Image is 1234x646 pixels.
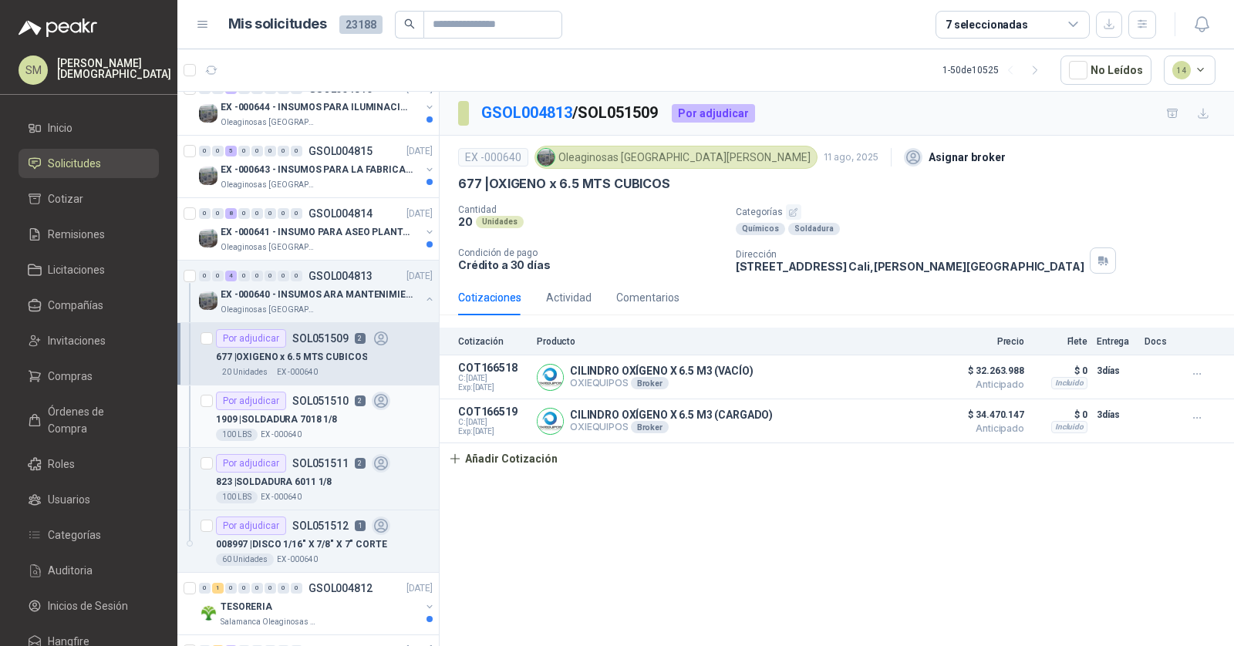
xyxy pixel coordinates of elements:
[458,405,528,418] p: COT166519
[261,491,302,503] p: EX -000640
[1033,336,1087,347] p: Flete
[19,149,159,178] a: Solicitudes
[221,304,318,316] p: Oleaginosas [GEOGRAPHIC_DATA][PERSON_NAME]
[48,368,93,385] span: Compras
[946,16,1028,33] div: 7 seleccionadas
[538,409,563,434] img: Company Logo
[221,179,318,191] p: Oleaginosas [GEOGRAPHIC_DATA][PERSON_NAME]
[458,148,528,167] div: EX -000640
[947,362,1024,380] span: $ 32.263.988
[199,229,217,247] img: Company Logo
[736,223,785,235] div: Químicos
[736,260,1084,273] p: [STREET_ADDRESS] Cali , [PERSON_NAME][GEOGRAPHIC_DATA]
[212,146,224,156] div: 0
[947,380,1024,389] span: Anticipado
[929,149,1006,166] p: Asignar broker
[308,208,373,219] p: GSOL004814
[221,116,318,129] p: Oleaginosas [GEOGRAPHIC_DATA][PERSON_NAME]
[199,208,211,219] div: 0
[48,261,105,278] span: Licitaciones
[458,204,723,215] p: Cantidad
[199,167,217,185] img: Company Logo
[19,184,159,214] a: Cotizar
[228,13,327,35] h1: Mis solicitudes
[19,255,159,284] a: Licitaciones
[238,583,250,594] div: 0
[48,491,90,508] span: Usuarios
[788,223,840,235] div: Soldadura
[339,15,383,34] span: 23188
[265,146,276,156] div: 0
[481,101,659,125] p: / SOL051509
[225,208,237,219] div: 8
[251,146,263,156] div: 0
[19,220,159,249] a: Remisiones
[48,226,105,243] span: Remisiones
[19,113,159,143] a: Inicio
[616,289,679,306] div: Comentarios
[537,336,938,347] p: Producto
[199,79,436,129] a: 0 0 7 0 0 0 0 0 GSOL004816[DATE] Company LogoEX -000644 - INSUMOS PARA ILUMINACIONN ZONA DE CLAOl...
[19,520,159,550] a: Categorías
[19,326,159,355] a: Invitaciones
[265,271,276,281] div: 0
[277,366,318,379] p: EX -000640
[199,142,436,191] a: 0 0 5 0 0 0 0 0 GSOL004815[DATE] Company LogoEX -000643 - INSUMOS PARA LA FABRICACION DE PLATAFOl...
[199,146,211,156] div: 0
[221,616,318,628] p: Salamanca Oleaginosas SAS
[48,597,128,614] span: Inicios de Sesión
[216,475,332,490] p: 823 | SOLDADURA 6011 1/8
[308,583,373,594] p: GSOL004812
[278,208,289,219] div: 0
[199,604,217,622] img: Company Logo
[1060,56,1151,85] button: No Leídos
[177,385,439,448] a: Por adjudicarSOL05151021909 |SOLDADURA 7018 1/8100 LBSEX -000640
[404,19,415,29] span: search
[212,271,224,281] div: 0
[291,208,302,219] div: 0
[406,269,433,284] p: [DATE]
[1097,362,1135,380] p: 3 días
[19,19,97,37] img: Logo peakr
[406,207,433,221] p: [DATE]
[19,591,159,621] a: Inicios de Sesión
[225,146,237,156] div: 5
[251,583,263,594] div: 0
[355,458,366,469] p: 2
[355,520,366,531] p: 1
[221,163,413,177] p: EX -000643 - INSUMOS PARA LA FABRICACION DE PLATAF
[538,149,555,166] img: Company Logo
[458,374,528,383] span: C: [DATE]
[406,144,433,159] p: [DATE]
[19,56,48,85] div: SM
[481,103,572,122] a: GSOL004813
[199,104,217,123] img: Company Logo
[251,271,263,281] div: 0
[199,579,436,628] a: 0 1 0 0 0 0 0 0 GSOL004812[DATE] Company LogoTESORERIASalamanca Oleaginosas SAS
[736,249,1084,260] p: Dirección
[216,516,286,535] div: Por adjudicar
[225,583,237,594] div: 0
[261,429,302,441] p: EX -000640
[458,247,723,258] p: Condición de pago
[19,449,159,479] a: Roles
[216,553,274,566] div: 60 Unidades
[48,332,106,349] span: Invitaciones
[212,208,224,219] div: 0
[538,365,563,390] img: Company Logo
[19,556,159,585] a: Auditoria
[57,58,171,79] p: [PERSON_NAME] [DEMOGRAPHIC_DATA]
[476,216,524,228] div: Unidades
[440,443,566,474] button: Añadir Cotización
[216,329,286,348] div: Por adjudicar
[19,291,159,320] a: Compañías
[221,100,413,115] p: EX -000644 - INSUMOS PARA ILUMINACIONN ZONA DE CLA
[291,583,302,594] div: 0
[570,377,753,389] p: OXIEQUIPOS
[199,291,217,310] img: Company Logo
[48,562,93,579] span: Auditoria
[570,421,773,433] p: OXIEQUIPOS
[238,208,250,219] div: 0
[631,377,669,389] div: Broker
[225,271,237,281] div: 4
